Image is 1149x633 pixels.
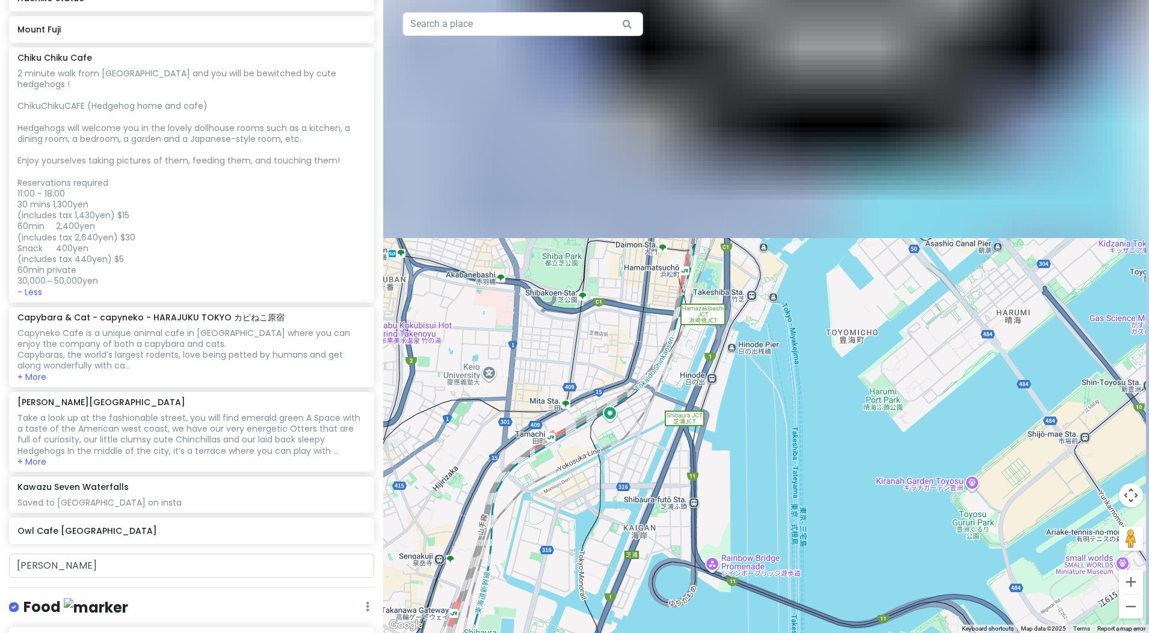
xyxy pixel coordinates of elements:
a: Report a map error [1097,625,1145,632]
h6: Mount Fuji [17,24,365,35]
img: marker [64,598,128,617]
button: Zoom in [1119,570,1143,594]
input: Search a place [402,12,643,36]
button: Keyboard shortcuts [962,625,1014,633]
h6: Owl Cafe [GEOGRAPHIC_DATA] [17,525,365,536]
button: Drag Pegman onto the map to open Street View [1119,527,1143,551]
button: Zoom out [1119,595,1143,619]
h6: Chiku Chiku Cafe [17,52,92,63]
h6: Kawazu Seven Waterfalls [17,482,129,492]
a: Terms (opens in new tab) [1073,625,1090,632]
div: Saved to [GEOGRAPHIC_DATA] on insta [17,497,365,508]
button: - Less [17,287,42,298]
input: + Add place or address [9,554,374,578]
h6: [PERSON_NAME][GEOGRAPHIC_DATA] [17,397,185,408]
button: + More [17,372,46,382]
img: Google [386,617,426,633]
h6: Capybara & Cat - capyneko - HARAJUKU TOKYO カピねこ原宿 [17,312,285,323]
div: Take a look up at the fashionable street, you will find emerald green A Space with a taste of the... [17,412,365,456]
div: Capyneko Cafe is a unique animal cafe in [GEOGRAPHIC_DATA] where you can enjoy the company of bot... [17,328,365,372]
div: 2 minute walk from [GEOGRAPHIC_DATA] and you will be bewitched by cute hedgehogs ! ChikuChikuCAFE... [17,68,365,287]
span: Map data ©2025 [1021,625,1066,632]
button: Map camera controls [1119,483,1143,507]
h4: Food [23,598,128,617]
button: + More [17,456,46,467]
a: Click to see this area on Google Maps [386,617,426,633]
